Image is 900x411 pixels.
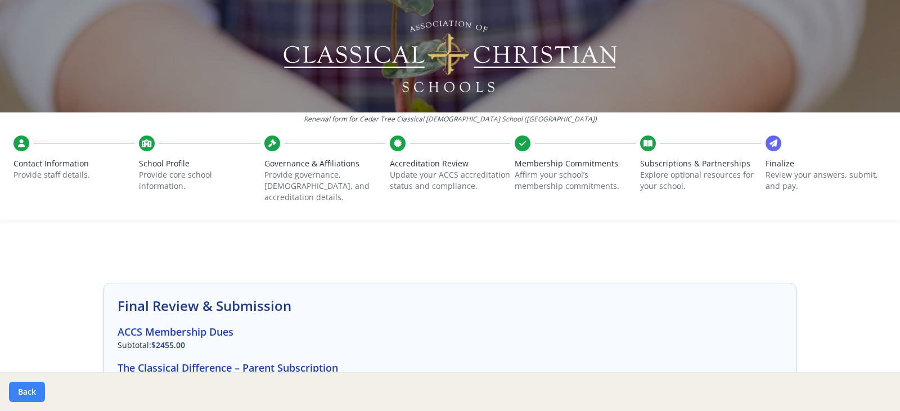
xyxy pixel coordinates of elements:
h3: The Classical Difference – Parent Subscription [118,360,782,376]
img: Logo [282,17,619,96]
p: Affirm your school’s membership commitments. [515,169,636,192]
span: Governance & Affiliations [264,158,385,169]
p: Subtotal: [118,340,782,351]
span: Membership Commitments [515,158,636,169]
button: Back [9,382,45,402]
span: Contact Information [13,158,134,169]
p: Update your ACCS accreditation status and compliance. [390,169,511,192]
span: Subscriptions & Partnerships [640,158,761,169]
p: Explore optional resources for your school. [640,169,761,192]
span: Finalize [766,158,886,169]
span: $2455.00 [151,340,185,350]
p: Provide core school information. [139,169,260,192]
p: Provide governance, [DEMOGRAPHIC_DATA], and accreditation details. [264,169,385,203]
span: School Profile [139,158,260,169]
h2: Final Review & Submission [118,297,782,315]
span: Accreditation Review [390,158,511,169]
p: Provide staff details. [13,169,134,180]
p: Review your answers, submit, and pay. [766,169,886,192]
h3: ACCS Membership Dues [118,324,782,340]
